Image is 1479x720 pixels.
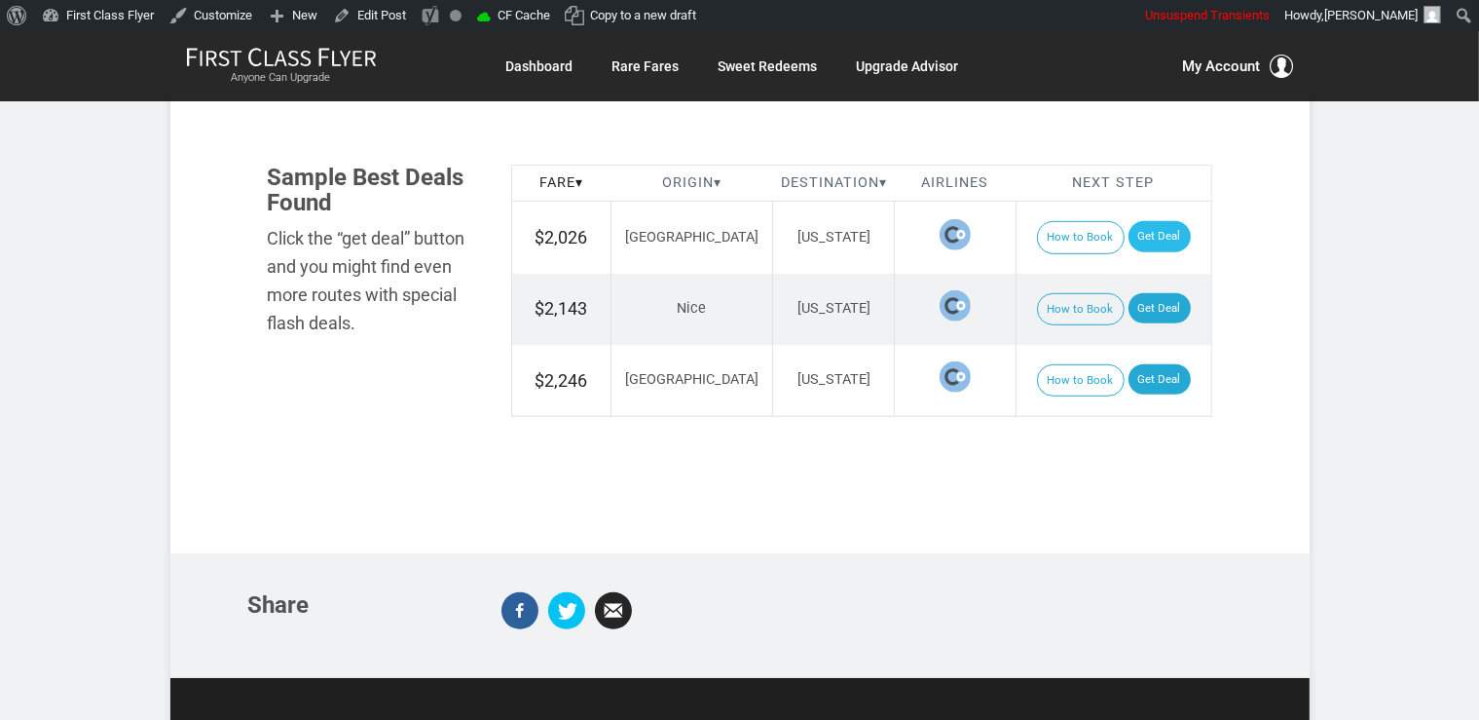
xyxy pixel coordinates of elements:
[1324,8,1418,22] span: [PERSON_NAME]
[625,371,758,388] span: [GEOGRAPHIC_DATA]
[186,71,377,85] small: Anyone Can Upgrade
[535,298,587,319] span: $2,143
[1016,165,1211,202] th: Next Step
[940,219,971,250] span: La Compagnie
[1037,221,1125,254] button: How to Book
[879,174,887,191] span: ▾
[773,165,895,202] th: Destination
[506,49,573,84] a: Dashboard
[1128,364,1191,396] a: Get Deal
[535,370,587,391] span: $2,246
[511,165,610,202] th: Fare
[940,361,971,393] span: La Compagnie
[186,47,377,86] a: First Class FlyerAnyone Can Upgrade
[1037,293,1125,326] button: How to Book
[268,165,482,216] h3: Sample Best Deals Found
[610,165,773,202] th: Origin
[625,229,758,246] span: [GEOGRAPHIC_DATA]
[797,371,870,388] span: [US_STATE]
[678,300,707,317] span: Nice
[1128,221,1191,252] a: Get Deal
[857,49,959,84] a: Upgrade Advisor
[186,47,377,67] img: First Class Flyer
[268,225,482,337] div: Click the “get deal” button and you might find even more routes with special flash deals.
[612,49,680,84] a: Rare Fares
[1128,293,1191,324] a: Get Deal
[535,227,587,247] span: $2,026
[575,174,583,191] span: ▾
[797,229,870,246] span: [US_STATE]
[1037,364,1125,398] button: How to Book
[1183,55,1261,78] span: My Account
[797,300,870,317] span: [US_STATE]
[719,49,818,84] a: Sweet Redeems
[1145,8,1270,22] span: Unsuspend Transients
[248,592,472,618] h3: Share
[895,165,1016,202] th: Airlines
[714,174,721,191] span: ▾
[1183,55,1294,78] button: My Account
[940,290,971,322] span: La Compagnie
